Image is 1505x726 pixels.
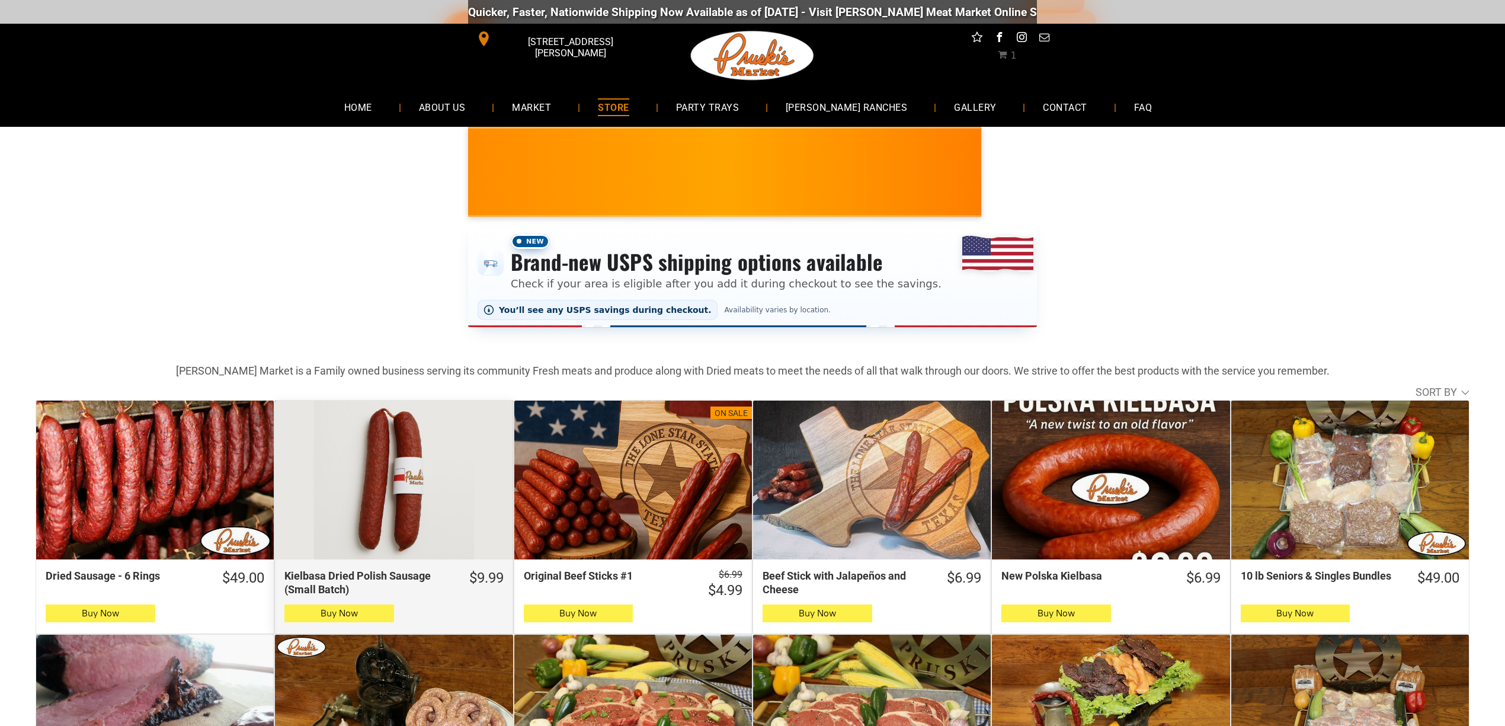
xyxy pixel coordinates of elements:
button: Buy Now [1241,605,1350,622]
button: Buy Now [524,605,633,622]
button: Buy Now [1001,605,1111,622]
a: $6.99 $4.99Original Beef Sticks #1 [514,569,752,600]
a: PARTY TRAYS [658,91,757,123]
h3: Brand-new USPS shipping options available [511,249,942,275]
a: Social network [969,30,985,48]
span: Buy Now [82,607,119,619]
a: email [1037,30,1052,48]
div: On Sale [715,408,748,420]
div: Quicker, Faster, Nationwide Shipping Now Available as of [DATE] - Visit [PERSON_NAME] Meat Market... [452,5,1170,19]
div: New Polska Kielbasa [1001,569,1164,583]
a: New Polska Kielbasa [992,401,1229,559]
a: Kielbasa Dried Polish Sausage (Small Batch) [275,401,513,559]
a: [STREET_ADDRESS][PERSON_NAME] [468,30,649,48]
a: MARKET [494,91,569,123]
a: GALLERY [936,91,1014,123]
img: Pruski-s+Market+HQ+Logo2-1920w.png [689,24,816,88]
div: $49.00 [222,569,264,587]
button: Buy Now [284,605,394,622]
span: 1 [1010,50,1016,61]
div: $6.99 [947,569,981,587]
button: Buy Now [46,605,155,622]
strong: [PERSON_NAME] Market is a Family owned business serving its community Fresh meats and produce alo... [176,364,1330,377]
a: 10 lb Seniors &amp; Singles Bundles [1231,401,1469,559]
span: [STREET_ADDRESS][PERSON_NAME] [494,30,647,65]
a: $49.00Dried Sausage - 6 Rings [36,569,274,587]
a: $49.0010 lb Seniors & Singles Bundles [1231,569,1469,587]
div: Shipping options announcement [468,226,1037,327]
a: $6.99Beef Stick with Jalapeños and Cheese [753,569,991,597]
div: Beef Stick with Jalapeños and Cheese [763,569,925,597]
span: Buy Now [1038,607,1075,619]
s: $6.99 [719,569,742,580]
span: [PERSON_NAME] MARKET [959,180,1192,199]
span: Buy Now [1276,607,1314,619]
span: You’ll see any USPS savings during checkout. [499,305,712,315]
span: Buy Now [559,607,597,619]
span: Buy Now [321,607,358,619]
a: On SaleOriginal Beef Sticks #1 [514,401,752,559]
a: STORE [580,91,646,123]
div: $9.99 [469,569,504,587]
p: Check if your area is eligible after you add it during checkout to see the savings. [511,276,942,292]
span: Buy Now [799,607,836,619]
a: $9.99Kielbasa Dried Polish Sausage (Small Batch) [275,569,513,597]
div: $4.99 [708,581,742,600]
div: $49.00 [1417,569,1459,587]
a: FAQ [1116,91,1170,123]
button: Buy Now [763,605,872,622]
a: [PERSON_NAME] RANCHES [768,91,925,123]
span: New [511,234,550,249]
div: $6.99 [1186,569,1221,587]
a: CONTACT [1025,91,1104,123]
a: instagram [1014,30,1030,48]
div: Dried Sausage - 6 Rings [46,569,200,583]
span: Availability varies by location. [722,306,833,314]
a: $6.99New Polska Kielbasa [992,569,1229,587]
a: facebook [992,30,1007,48]
a: Beef Stick with Jalapeños and Cheese [753,401,991,559]
div: Original Beef Sticks #1 [524,569,686,583]
a: Dried Sausage - 6 Rings [36,401,274,559]
a: HOME [326,91,390,123]
div: 10 lb Seniors & Singles Bundles [1241,569,1395,583]
div: Kielbasa Dried Polish Sausage (Small Batch) [284,569,447,597]
a: ABOUT US [401,91,483,123]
